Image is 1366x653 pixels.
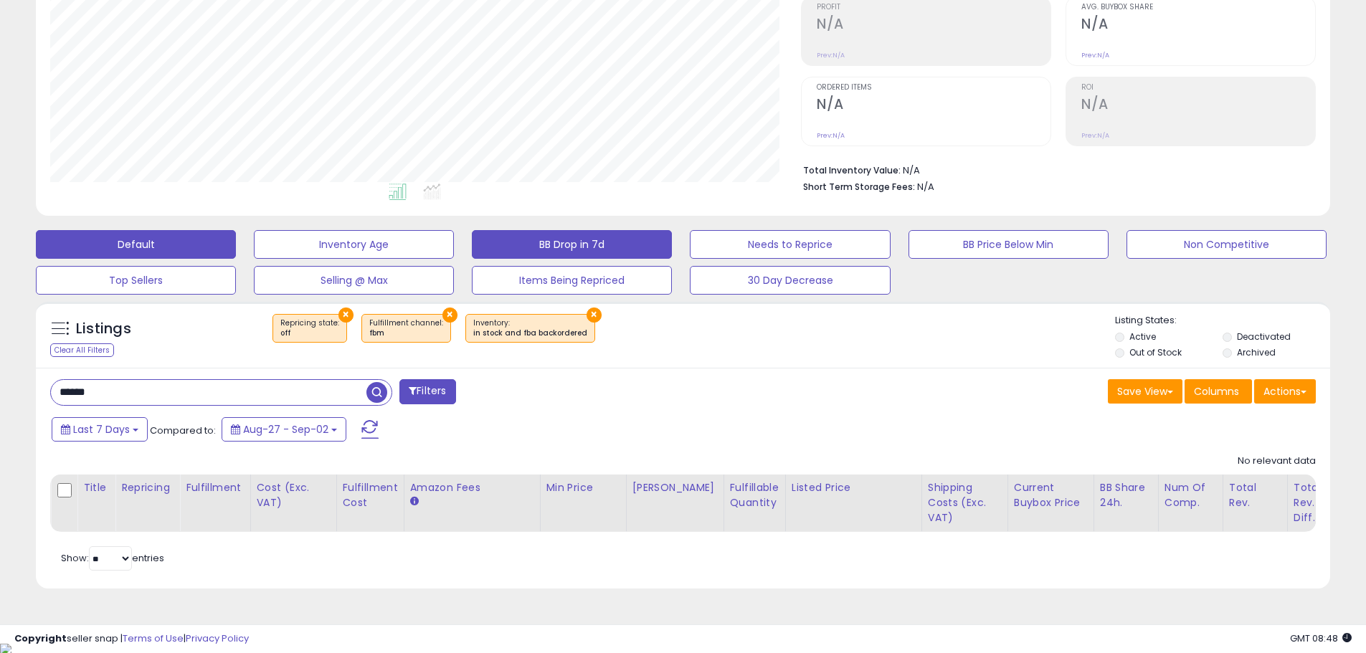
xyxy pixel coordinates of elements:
[338,308,354,323] button: ×
[343,480,398,510] div: Fulfillment Cost
[50,343,114,357] div: Clear All Filters
[472,230,672,259] button: BB Drop in 7d
[186,480,244,495] div: Fulfillment
[83,480,109,495] div: Title
[817,4,1050,11] span: Profit
[473,328,587,338] div: in stock and fba backordered
[36,230,236,259] button: Default
[280,328,339,338] div: off
[917,180,934,194] span: N/A
[1229,480,1281,510] div: Total Rev.
[1108,379,1182,404] button: Save View
[222,417,346,442] button: Aug-27 - Sep-02
[14,631,67,645] strong: Copyright
[690,230,890,259] button: Needs to Reprice
[1081,51,1109,59] small: Prev: N/A
[369,328,443,338] div: fbm
[1014,480,1088,510] div: Current Buybox Price
[1254,379,1316,404] button: Actions
[73,422,130,437] span: Last 7 Days
[1294,480,1321,525] div: Total Rev. Diff.
[817,16,1050,35] h2: N/A
[442,308,457,323] button: ×
[1115,314,1330,328] p: Listing States:
[61,551,164,565] span: Show: entries
[410,480,534,495] div: Amazon Fees
[546,480,620,495] div: Min Price
[1129,346,1182,358] label: Out of Stock
[1129,330,1156,343] label: Active
[1237,330,1291,343] label: Deactivated
[121,480,174,495] div: Repricing
[817,51,845,59] small: Prev: N/A
[1081,16,1315,35] h2: N/A
[730,480,779,510] div: Fulfillable Quantity
[243,422,328,437] span: Aug-27 - Sep-02
[186,631,249,645] a: Privacy Policy
[803,161,1305,178] li: N/A
[817,131,845,140] small: Prev: N/A
[632,480,718,495] div: [PERSON_NAME]
[280,318,339,339] span: Repricing state :
[399,379,455,404] button: Filters
[369,318,443,339] span: Fulfillment channel :
[1081,84,1315,92] span: ROI
[1081,96,1315,115] h2: N/A
[1290,631,1352,645] span: 2025-09-10 08:48 GMT
[472,266,672,295] button: Items Being Repriced
[690,266,890,295] button: 30 Day Decrease
[587,308,602,323] button: ×
[150,424,216,437] span: Compared to:
[473,318,587,339] span: Inventory :
[1100,480,1152,510] div: BB Share 24h.
[1165,480,1217,510] div: Num of Comp.
[1127,230,1327,259] button: Non Competitive
[1185,379,1252,404] button: Columns
[928,480,1002,525] div: Shipping Costs (Exc. VAT)
[803,164,901,176] b: Total Inventory Value:
[123,631,184,645] a: Terms of Use
[1081,4,1315,11] span: Avg. Buybox Share
[817,84,1050,92] span: Ordered Items
[792,480,916,495] div: Listed Price
[1194,384,1239,399] span: Columns
[1238,454,1316,468] div: No relevant data
[254,230,454,259] button: Inventory Age
[1237,346,1276,358] label: Archived
[410,495,419,508] small: Amazon Fees.
[254,266,454,295] button: Selling @ Max
[1081,131,1109,140] small: Prev: N/A
[14,632,249,646] div: seller snap | |
[909,230,1109,259] button: BB Price Below Min
[803,181,915,193] b: Short Term Storage Fees:
[52,417,148,442] button: Last 7 Days
[76,319,131,339] h5: Listings
[36,266,236,295] button: Top Sellers
[257,480,331,510] div: Cost (Exc. VAT)
[817,96,1050,115] h2: N/A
